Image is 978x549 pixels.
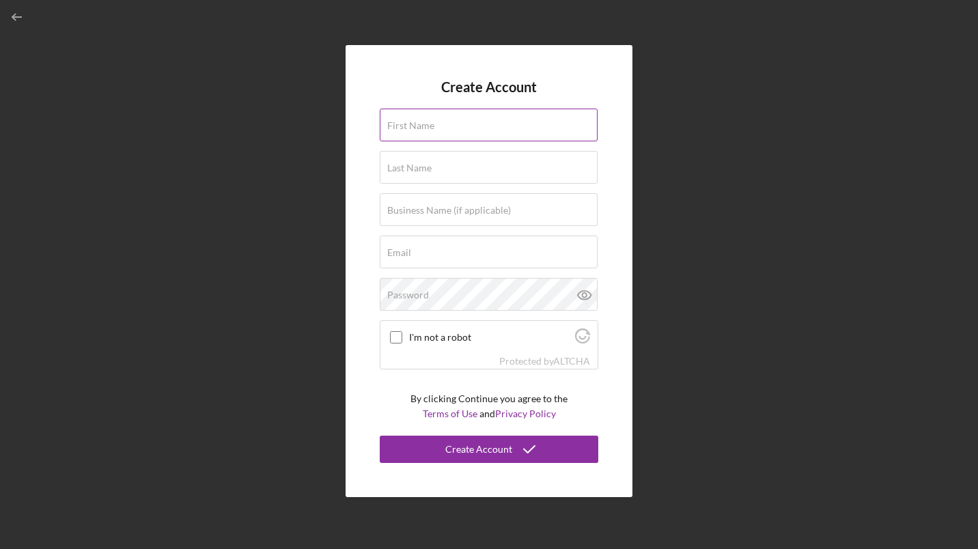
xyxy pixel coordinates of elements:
[445,436,512,463] div: Create Account
[423,408,477,419] a: Terms of Use
[409,332,571,343] label: I'm not a robot
[387,247,411,258] label: Email
[387,120,434,131] label: First Name
[499,356,590,367] div: Protected by
[553,355,590,367] a: Visit Altcha.org
[387,163,432,173] label: Last Name
[380,436,598,463] button: Create Account
[410,391,568,422] p: By clicking Continue you agree to the and
[441,79,537,95] h4: Create Account
[575,334,590,346] a: Visit Altcha.org
[495,408,556,419] a: Privacy Policy
[387,205,511,216] label: Business Name (if applicable)
[387,290,429,300] label: Password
